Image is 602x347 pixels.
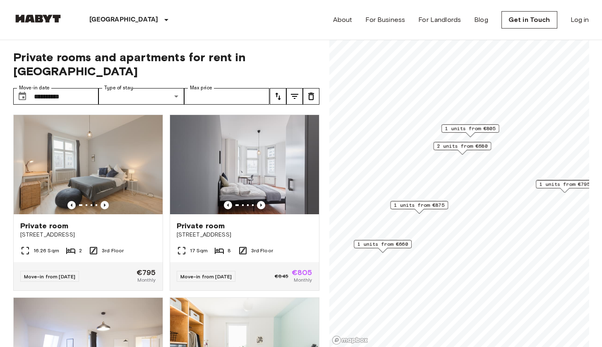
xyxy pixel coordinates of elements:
[354,240,412,253] div: Map marker
[190,247,208,254] span: 17 Sqm
[357,240,408,248] span: 1 units from €660
[20,221,69,231] span: Private room
[137,269,156,276] span: €795
[19,84,50,91] label: Move-in date
[333,15,353,25] a: About
[539,180,590,188] span: 1 units from €795
[251,247,273,254] span: 3rd Floor
[286,88,303,105] button: tune
[390,201,448,214] div: Map marker
[257,201,265,209] button: Previous image
[177,221,225,231] span: Private room
[332,335,368,345] a: Mapbox logo
[24,273,76,280] span: Move-in from [DATE]
[224,201,232,209] button: Previous image
[270,88,286,105] button: tune
[79,247,82,254] span: 2
[228,247,231,254] span: 8
[303,88,319,105] button: tune
[501,11,557,29] a: Get in Touch
[13,115,163,291] a: Marketing picture of unit DE-01-078-004-02HPrevious imagePrevious imagePrivate room[STREET_ADDRES...
[89,15,158,25] p: [GEOGRAPHIC_DATA]
[67,201,76,209] button: Previous image
[104,84,133,91] label: Type of stay
[365,15,405,25] a: For Business
[418,15,461,25] a: For Landlords
[14,88,31,105] button: Choose date, selected date is 1 Oct 2025
[177,231,312,239] span: [STREET_ADDRESS]
[170,115,319,291] a: Marketing picture of unit DE-01-047-05HPrevious imagePrevious imagePrivate room[STREET_ADDRESS]17...
[294,276,312,284] span: Monthly
[13,14,63,23] img: Habyt
[180,273,232,280] span: Move-in from [DATE]
[441,124,499,137] div: Map marker
[14,115,163,214] img: Marketing picture of unit DE-01-078-004-02H
[292,269,312,276] span: €805
[433,142,491,155] div: Map marker
[137,276,156,284] span: Monthly
[20,231,156,239] span: [STREET_ADDRESS]
[474,15,488,25] a: Blog
[445,125,495,132] span: 1 units from €805
[571,15,589,25] a: Log in
[170,115,319,214] img: Marketing picture of unit DE-01-047-05H
[275,273,288,280] span: €845
[190,84,212,91] label: Max price
[34,247,59,254] span: 16.26 Sqm
[101,201,109,209] button: Previous image
[535,180,593,193] div: Map marker
[102,247,124,254] span: 3rd Floor
[437,142,487,150] span: 2 units from €680
[13,50,319,78] span: Private rooms and apartments for rent in [GEOGRAPHIC_DATA]
[394,201,444,209] span: 1 units from €875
